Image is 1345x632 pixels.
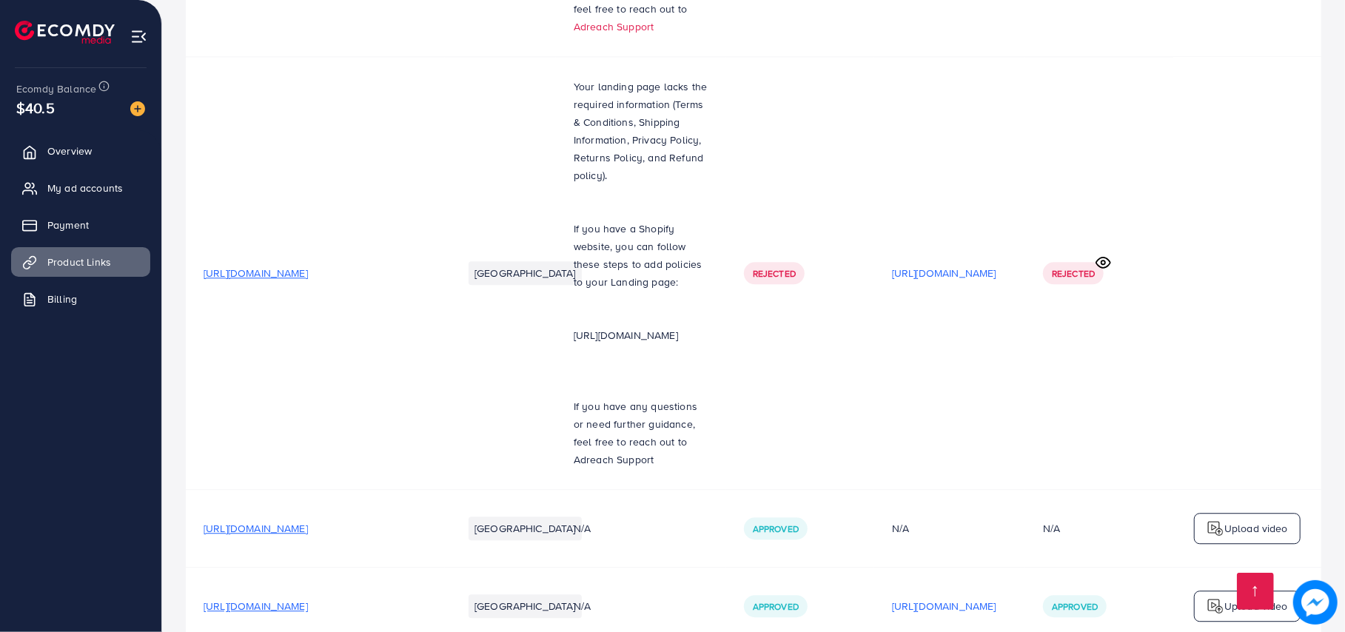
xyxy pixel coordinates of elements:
span: My ad accounts [47,181,123,195]
p: [URL][DOMAIN_NAME] [574,326,708,344]
div: N/A [1043,521,1060,536]
p: If you have any questions or need further guidance, feel free to reach out to Adreach Support [574,397,708,468]
span: Overview [47,144,92,158]
p: Upload video [1224,597,1288,615]
p: [URL][DOMAIN_NAME] [892,597,996,615]
a: My ad accounts [11,173,150,203]
a: Overview [11,136,150,166]
img: logo [1207,597,1224,615]
span: Rejected [1052,267,1095,280]
p: Upload video [1224,520,1288,537]
span: Payment [47,218,89,232]
a: Adreach Support [574,19,654,34]
li: [GEOGRAPHIC_DATA] [469,594,582,618]
span: [URL][DOMAIN_NAME] [204,599,308,613]
li: [GEOGRAPHIC_DATA] [469,261,582,285]
span: N/A [574,599,591,613]
img: logo [1207,520,1224,537]
span: Rejected [753,267,796,280]
img: image [130,101,145,116]
span: Approved [753,600,799,613]
span: Ecomdy Balance [16,81,96,96]
img: logo [15,21,115,44]
span: [URL][DOMAIN_NAME] [204,266,308,280]
li: [GEOGRAPHIC_DATA] [469,517,582,540]
span: $40.5 [16,97,55,118]
img: image [1293,580,1338,625]
span: N/A [574,521,591,536]
p: If you have a Shopify website, you can follow these steps to add policies to your Landing page: [574,220,708,291]
p: [URL][DOMAIN_NAME] [892,264,996,282]
p: Your landing page lacks the required information (Terms & Conditions, Shipping Information, Priva... [574,78,708,184]
span: Approved [1052,600,1098,613]
span: Billing [47,292,77,306]
span: [URL][DOMAIN_NAME] [204,521,308,536]
a: Payment [11,210,150,240]
span: Product Links [47,255,111,269]
span: Approved [753,522,799,535]
a: Billing [11,284,150,314]
a: Product Links [11,247,150,277]
img: menu [130,28,147,45]
div: N/A [892,521,1007,536]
